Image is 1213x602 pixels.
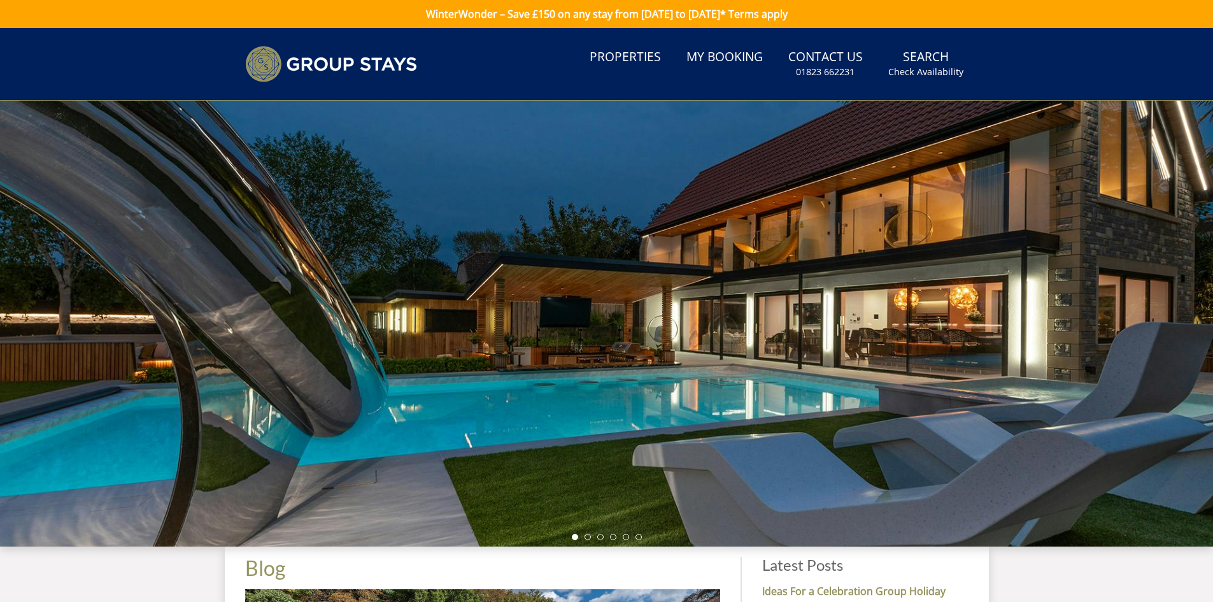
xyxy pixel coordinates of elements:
a: Properties [585,43,666,72]
small: 01823 662231 [796,66,855,78]
a: Contact Us01823 662231 [783,43,868,85]
strong: Ideas For a Celebration Group Holiday [762,584,968,599]
a: Latest Posts [762,555,843,574]
a: SearchCheck Availability [883,43,968,85]
a: My Booking [681,43,768,72]
small: Check Availability [888,66,963,78]
img: Group Stays [245,46,417,82]
a: Blog [245,555,285,580]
